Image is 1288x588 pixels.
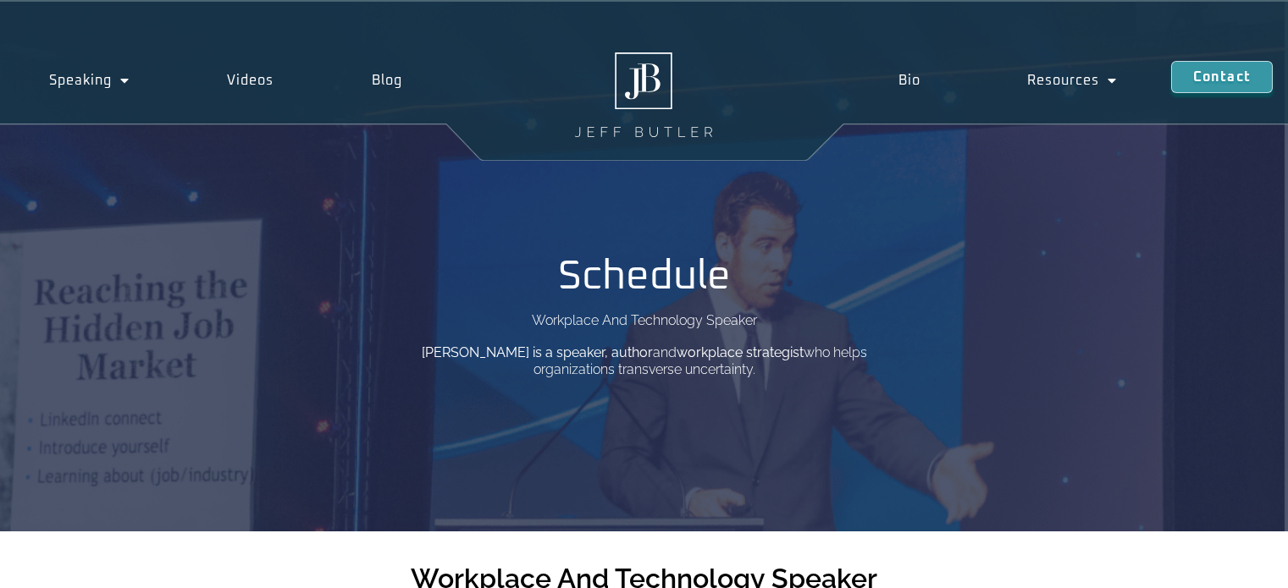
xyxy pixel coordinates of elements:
[677,344,804,360] b: workplace strategist
[403,344,886,378] p: and who helps organizations transverse uncertainty.
[1171,61,1273,93] a: Contact
[974,61,1171,100] a: Resources
[323,61,451,100] a: Blog
[845,61,975,100] a: Bio
[845,61,1171,100] nav: Menu
[558,256,731,297] h1: Schedule
[179,61,323,100] a: Videos
[532,314,757,327] p: Workplace And Technology Speaker
[422,344,653,360] b: [PERSON_NAME] is a speaker, author
[1193,70,1251,84] span: Contact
